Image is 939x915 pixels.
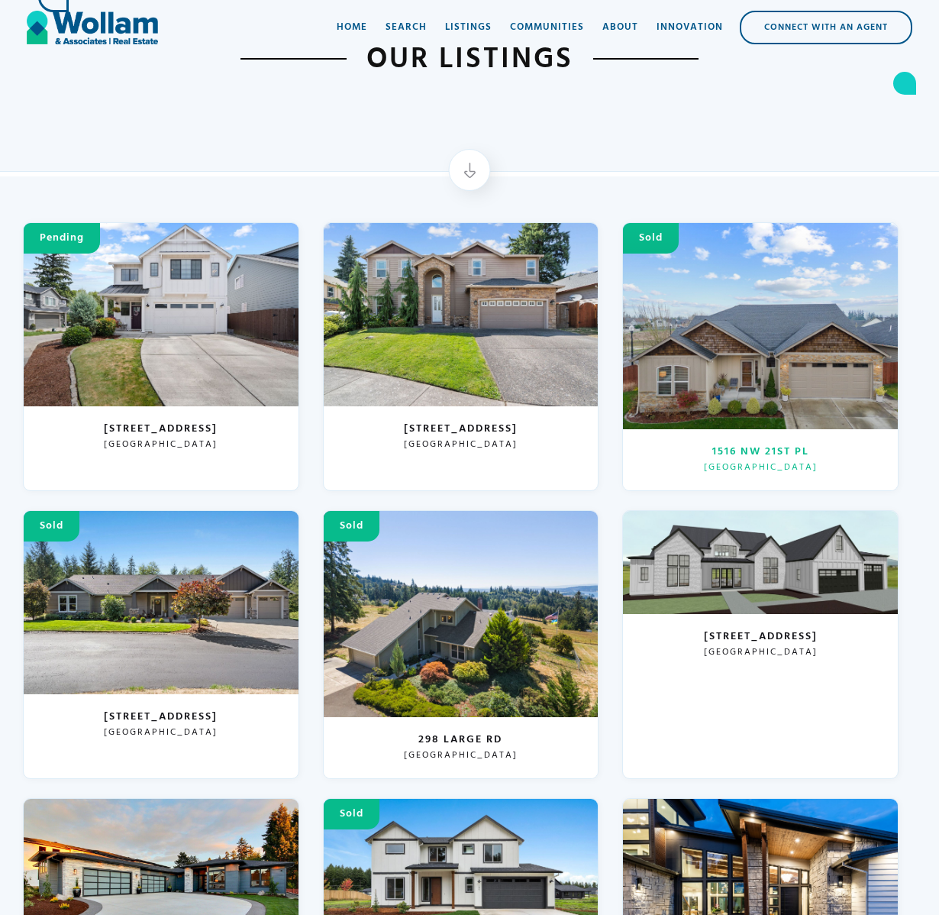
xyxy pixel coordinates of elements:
[741,12,911,43] div: Connect with an Agent
[104,439,218,450] h3: [GEOGRAPHIC_DATA]
[404,750,518,761] h3: [GEOGRAPHIC_DATA]
[104,710,218,725] h3: [STREET_ADDRESS]
[404,422,518,437] h3: [STREET_ADDRESS]
[323,222,599,491] a: [STREET_ADDRESS][GEOGRAPHIC_DATA]
[104,422,218,437] h3: [STREET_ADDRESS]
[323,510,599,779] a: Sold298 Large Rd[GEOGRAPHIC_DATA]
[347,40,593,79] h1: Our Listings
[647,5,732,50] a: Innovation
[622,222,899,491] a: Sold1516 NW 21st Pl[GEOGRAPHIC_DATA]
[376,5,436,50] a: Search
[704,462,818,473] h3: [GEOGRAPHIC_DATA]
[704,629,818,645] h3: [STREET_ADDRESS]
[704,647,818,658] h3: [GEOGRAPHIC_DATA]
[418,732,502,748] h3: 298 Large Rd
[404,439,518,450] h3: [GEOGRAPHIC_DATA]
[657,20,723,35] div: Innovation
[501,5,593,50] a: Communities
[23,222,299,491] a: Pending[STREET_ADDRESS][GEOGRAPHIC_DATA]
[328,5,376,50] a: Home
[622,510,899,779] a: [STREET_ADDRESS][GEOGRAPHIC_DATA]
[712,445,809,460] h3: 1516 NW 21st Pl
[104,727,218,738] h3: [GEOGRAPHIC_DATA]
[445,20,492,35] div: Listings
[593,5,647,50] a: About
[337,20,367,35] div: Home
[23,510,299,779] a: Sold[STREET_ADDRESS][GEOGRAPHIC_DATA]
[740,11,912,44] a: Connect with an Agent
[436,5,501,50] a: Listings
[27,5,158,50] a: home
[386,20,427,35] div: Search
[602,20,638,35] div: About
[510,20,584,35] div: Communities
